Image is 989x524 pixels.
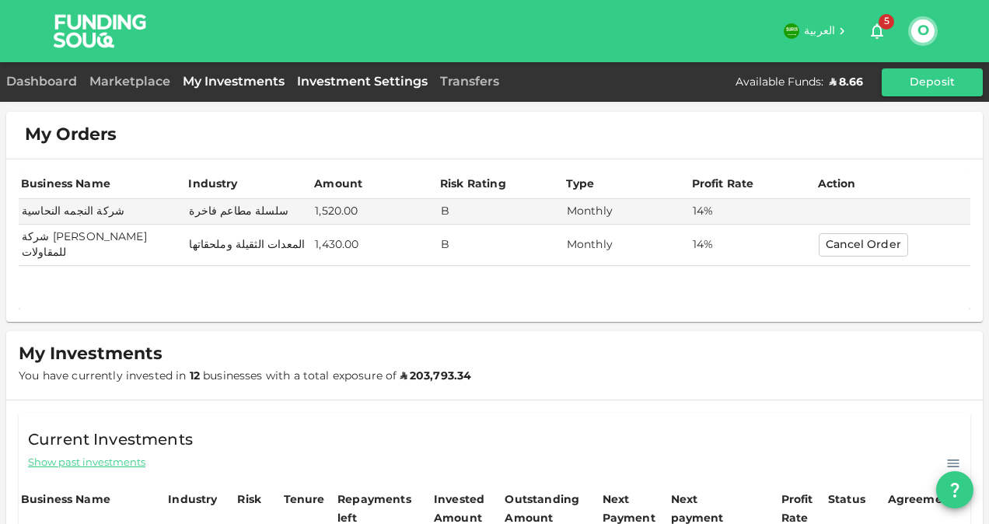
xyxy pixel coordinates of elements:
[19,199,186,225] td: شركة النجمه النحاسية
[434,76,505,88] a: Transfers
[237,491,261,509] div: Risk
[168,491,217,509] div: Industry
[888,491,955,509] div: Agreement
[564,225,690,266] td: Monthly
[314,175,362,194] div: Amount
[690,199,816,225] td: 14%
[861,16,893,47] button: 5
[400,371,472,382] strong: ʢ 203,793.34
[25,124,117,146] span: My Orders
[692,175,754,194] div: Profit Rate
[284,491,325,509] div: Tenure
[828,491,865,509] div: Status
[6,76,83,88] a: Dashboard
[312,199,438,225] td: 1,520.00
[911,19,935,43] button: O
[19,225,186,266] td: شركة [PERSON_NAME] للمقاولات
[564,199,690,225] td: Monthly
[188,175,237,194] div: Industry
[440,175,506,194] div: Risk Rating
[438,225,564,266] td: B
[19,344,163,365] span: My Investments
[21,491,110,509] div: Business Name
[83,76,176,88] a: Marketplace
[936,471,973,508] button: question
[690,225,816,266] td: 14%
[819,233,908,257] button: Cancel Order
[438,199,564,225] td: B
[804,26,835,37] span: العربية
[566,175,595,194] div: Type
[291,76,434,88] a: Investment Settings
[28,428,193,453] span: Current Investments
[19,371,471,382] span: You have currently invested in businesses with a total exposure of
[28,456,145,470] span: Show past investments
[830,75,863,90] div: ʢ 8.66
[190,371,200,382] strong: 12
[818,175,856,194] div: Action
[21,175,110,194] div: Business Name
[312,225,438,266] td: 1,430.00
[879,14,894,30] span: 5
[736,75,823,90] div: Available Funds :
[186,225,312,266] td: المعدات الثقيلة وملحقاتها
[882,68,983,96] button: Deposit
[784,23,799,39] img: flag-sa.b9a346574cdc8950dd34b50780441f57.svg
[176,76,291,88] a: My Investments
[186,199,312,225] td: سلسلة مطاعم فاخرة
